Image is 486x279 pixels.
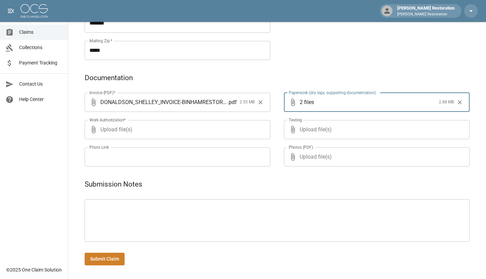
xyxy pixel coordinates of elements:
[255,97,266,107] button: Clear
[89,38,113,44] label: Mailing Zip
[89,117,126,123] label: Work Authorization*
[4,4,18,18] button: open drawer
[19,96,62,103] span: Help Center
[300,120,451,139] span: Upload file(s)
[6,266,62,273] div: © 2025 One Claim Solution
[19,44,62,51] span: Collections
[300,93,436,112] span: 2 files
[289,117,302,123] label: Testing
[85,253,125,265] button: Submit Claim
[227,98,237,106] span: . pdf
[300,147,451,166] span: Upload file(s)
[240,99,255,106] span: 2.55 MB
[89,144,109,150] label: Photo Link
[19,59,62,67] span: Payment Tracking
[289,144,313,150] label: Photos (PDF)
[20,4,48,18] img: ocs-logo-white-transparent.png
[439,99,454,106] span: 2.88 MB
[100,120,252,139] span: Upload file(s)
[100,98,227,106] span: DONALDSON_SHELLEY_INVOICE-BINHAMRESTORATION-PHX
[397,12,455,17] p: [PERSON_NAME] Restoration
[455,97,465,107] button: Clear
[89,90,116,96] label: Invoice (PDF)*
[289,90,376,96] label: Paperwork (dry logs, supporting documentation)
[19,29,62,36] span: Claims
[395,5,457,17] div: [PERSON_NAME] Restoration
[19,80,62,88] span: Contact Us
